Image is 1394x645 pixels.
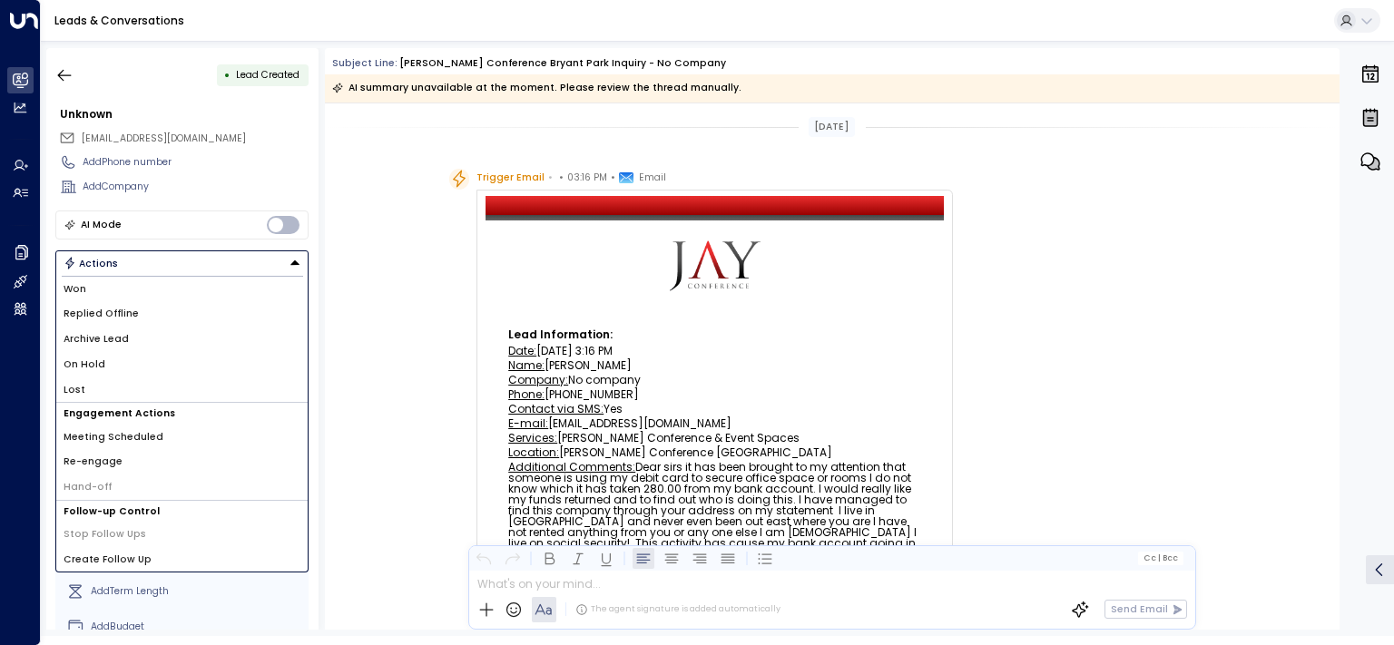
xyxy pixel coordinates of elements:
[508,401,604,416] u: Contact via SMS:
[508,447,921,458] div: [PERSON_NAME] Conference [GEOGRAPHIC_DATA]
[64,257,119,269] div: Actions
[332,56,398,70] span: Subject Line:
[559,169,564,187] span: •
[83,155,309,170] div: AddPhone number
[508,360,921,371] div: [PERSON_NAME]
[508,415,548,431] u: E-mail:
[56,403,308,424] h1: Engagement Actions
[508,386,545,402] u: Phone:
[91,620,303,634] div: AddBudget
[64,282,86,297] span: Won
[81,216,122,234] div: AI Mode
[575,603,780,616] div: The agent signature is added automatically
[1138,552,1183,564] button: Cc|Bcc
[55,250,309,276] div: Button group with a nested menu
[64,430,163,445] span: Meeting Scheduled
[508,375,921,386] div: No company
[508,372,568,387] u: Company:
[508,418,921,429] div: [EMAIL_ADDRESS][DOMAIN_NAME]
[508,329,921,340] div: Lead Information:
[64,307,139,321] span: Replied Offline
[1157,553,1160,562] span: |
[508,343,536,358] u: Date:
[236,68,299,82] span: Lead Created
[64,357,105,372] span: On Hold
[64,454,123,469] span: Re-engage
[501,547,523,569] button: Redo
[639,169,666,187] span: Email
[56,501,308,522] h1: Follow-up Control
[508,346,921,357] div: [DATE] 3:16 PM
[55,250,309,276] button: Actions
[64,480,112,494] span: Hand-off
[82,132,246,146] span: janetsj59@gmail.com
[64,527,146,542] span: Stop Follow Ups
[91,584,303,599] div: AddTerm Length
[82,132,246,145] span: [EMAIL_ADDRESS][DOMAIN_NAME]
[508,430,557,445] u: Services:
[399,56,726,71] div: [PERSON_NAME] Conference Bryant Park Inquiry - No company
[611,169,615,187] span: •
[508,404,921,415] div: Yes
[64,332,129,347] span: Archive Lead
[64,552,152,567] span: Create Follow Up
[83,180,309,194] div: AddCompany
[508,389,921,400] div: [PHONE_NUMBER]
[1144,553,1178,562] span: Cc Bcc
[548,169,553,187] span: •
[508,445,559,460] u: Location:
[508,433,921,444] div: [PERSON_NAME] Conference & Event Spaces
[476,169,545,187] span: Trigger Email
[567,169,607,187] span: 03:16 PM
[508,357,545,373] u: Name:
[64,383,85,397] span: Lost
[508,459,635,474] u: Additional Comments:
[809,117,855,137] div: [DATE]
[473,547,495,569] button: Undo
[508,462,921,571] div: Dear sirs it has been brought to my attention that someone is using my debit card to secure offic...
[224,63,231,87] div: •
[670,220,761,311] img: Jay Suites logo
[60,106,309,122] div: Unknown
[54,13,184,28] a: Leads & Conversations
[332,79,741,97] div: AI summary unavailable at the moment. Please review the thread manually.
